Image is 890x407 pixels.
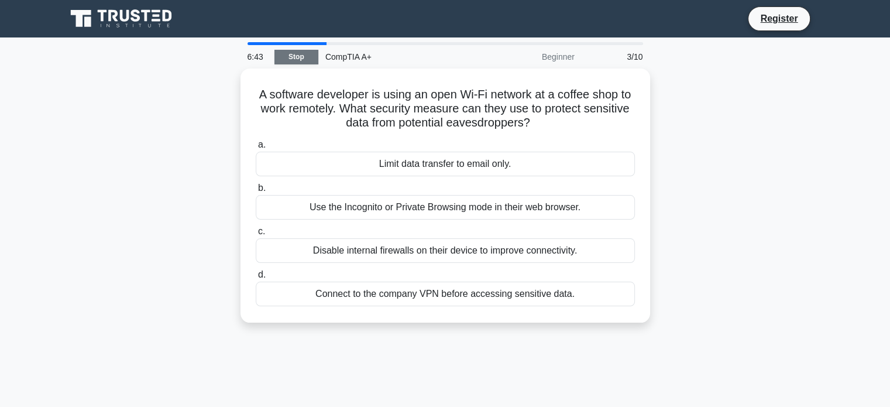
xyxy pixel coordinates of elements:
[318,45,479,69] div: CompTIA A+
[256,195,635,220] div: Use the Incognito or Private Browsing mode in their web browser.
[258,139,266,149] span: a.
[256,238,635,263] div: Disable internal firewalls on their device to improve connectivity.
[582,45,650,69] div: 3/10
[255,87,636,131] h5: A software developer is using an open Wi-Fi network at a coffee shop to work remotely. What secur...
[258,226,265,236] span: c.
[256,282,635,306] div: Connect to the company VPN before accessing sensitive data.
[258,183,266,193] span: b.
[256,152,635,176] div: Limit data transfer to email only.
[479,45,582,69] div: Beginner
[274,50,318,64] a: Stop
[258,269,266,279] span: d.
[240,45,274,69] div: 6:43
[753,11,805,26] a: Register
